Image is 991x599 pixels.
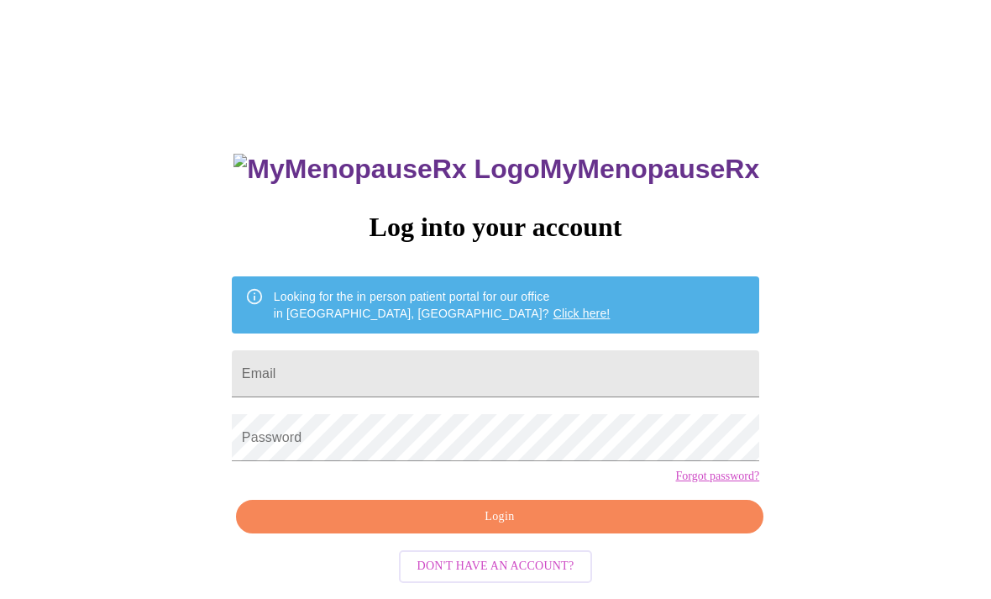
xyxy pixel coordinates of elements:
[233,154,539,185] img: MyMenopauseRx Logo
[675,470,759,483] a: Forgot password?
[233,154,759,185] h3: MyMenopauseRx
[417,556,574,577] span: Don't have an account?
[232,212,759,243] h3: Log into your account
[255,507,744,528] span: Login
[395,558,597,572] a: Don't have an account?
[553,307,611,320] a: Click here!
[399,550,593,583] button: Don't have an account?
[236,500,763,534] button: Login
[274,281,611,328] div: Looking for the in person patient portal for our office in [GEOGRAPHIC_DATA], [GEOGRAPHIC_DATA]?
